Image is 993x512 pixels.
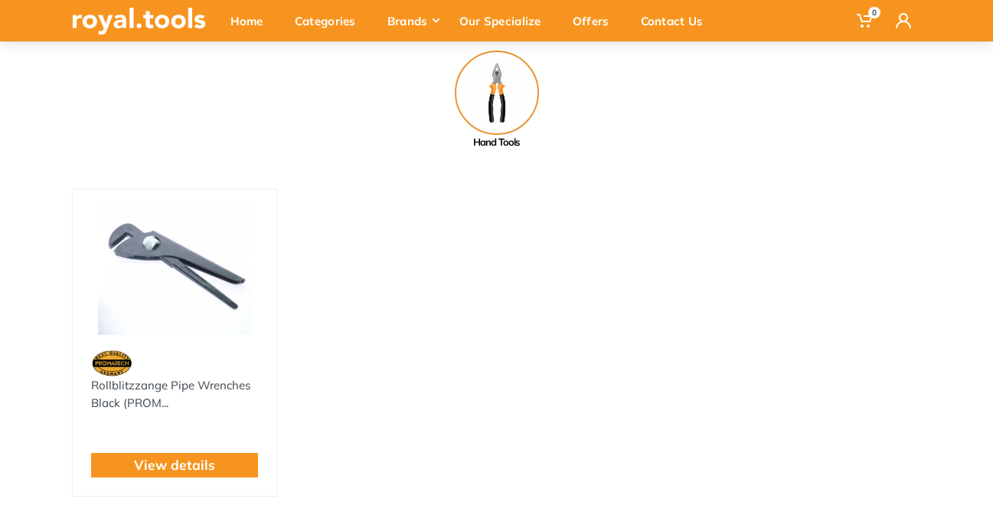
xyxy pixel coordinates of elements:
[377,5,449,37] div: Brands
[630,5,724,37] div: Contact Us
[72,8,206,34] img: royal.tools Logo
[449,5,562,37] div: Our Specialize
[284,5,377,37] div: Categories
[426,135,567,150] div: Hand Tools
[455,51,539,135] img: Royal - Hand Tools
[562,5,630,37] div: Offers
[91,350,133,377] img: 35.webp
[426,51,567,150] a: Hand Tools
[220,5,284,37] div: Home
[868,7,880,18] span: 0
[134,455,215,475] a: View details
[87,203,263,336] img: Royal Tools - Rollblitzzange Pipe Wrenches Black (PROMATECH)
[91,378,250,410] a: Rollblitzzange Pipe Wrenches Black (PROM...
